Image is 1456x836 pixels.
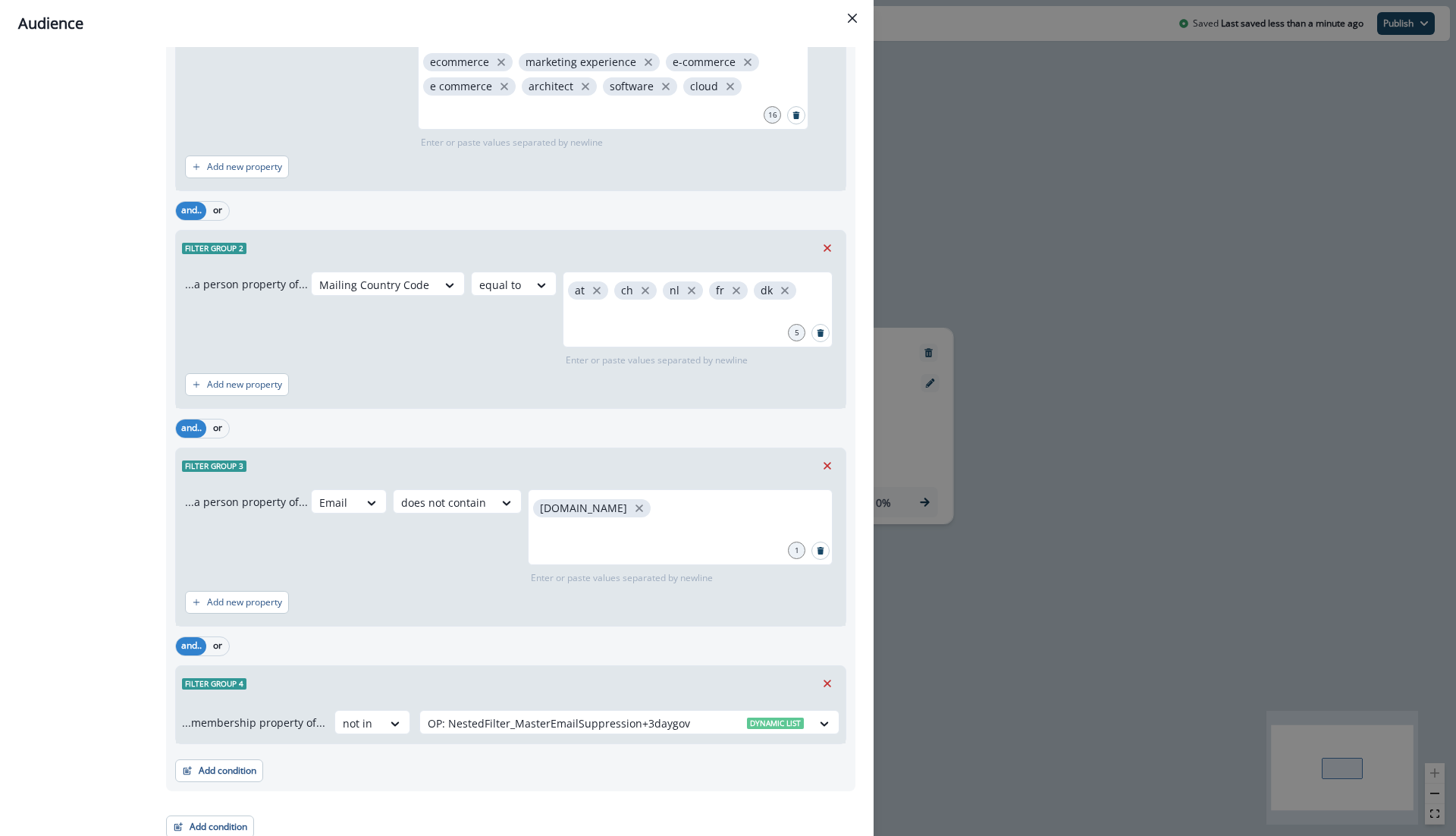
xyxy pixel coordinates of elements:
[206,202,229,220] button: or
[529,80,573,93] p: architect
[638,283,653,298] button: close
[723,79,738,94] button: close
[761,284,773,297] p: dk
[815,237,839,259] button: Remove
[526,56,636,69] p: marketing experience
[621,284,633,297] p: ch
[540,502,627,515] p: [DOMAIN_NAME]
[430,80,492,93] p: e commerce
[182,460,246,472] span: Filter group 3
[175,759,263,782] button: Add condition
[690,80,718,93] p: cloud
[673,56,736,69] p: e-commerce
[764,106,781,124] div: 16
[788,542,805,559] div: 1
[176,202,206,220] button: and..
[658,79,673,94] button: close
[684,283,699,298] button: close
[578,79,593,94] button: close
[182,678,246,690] span: Filter group 4
[528,571,716,585] p: Enter or paste values separated by newline
[430,56,489,69] p: ecommerce
[815,672,839,695] button: Remove
[418,136,606,149] p: Enter or paste values separated by newline
[641,55,656,70] button: close
[729,283,744,298] button: close
[207,379,282,390] p: Add new property
[840,6,864,30] button: Close
[787,106,805,124] button: Search
[185,494,308,510] p: ...a person property of...
[497,79,512,94] button: close
[632,501,647,516] button: close
[206,637,229,655] button: or
[788,324,805,341] div: 5
[176,637,206,655] button: and..
[182,715,325,731] p: ...membership property of...
[185,156,289,178] button: Add new property
[176,420,206,438] button: and..
[185,276,308,292] p: ...a person property of...
[185,591,289,614] button: Add new property
[206,420,229,438] button: or
[182,243,246,254] span: Filter group 2
[610,80,654,93] p: software
[575,284,585,297] p: at
[740,55,755,70] button: close
[670,284,679,297] p: nl
[207,162,282,172] p: Add new property
[716,284,724,297] p: fr
[563,354,751,367] p: Enter or paste values separated by newline
[589,283,604,298] button: close
[815,454,839,477] button: Remove
[185,373,289,396] button: Add new property
[207,597,282,608] p: Add new property
[811,542,830,560] button: Search
[811,324,830,342] button: Search
[494,55,509,70] button: close
[18,12,855,35] div: Audience
[777,283,792,298] button: close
